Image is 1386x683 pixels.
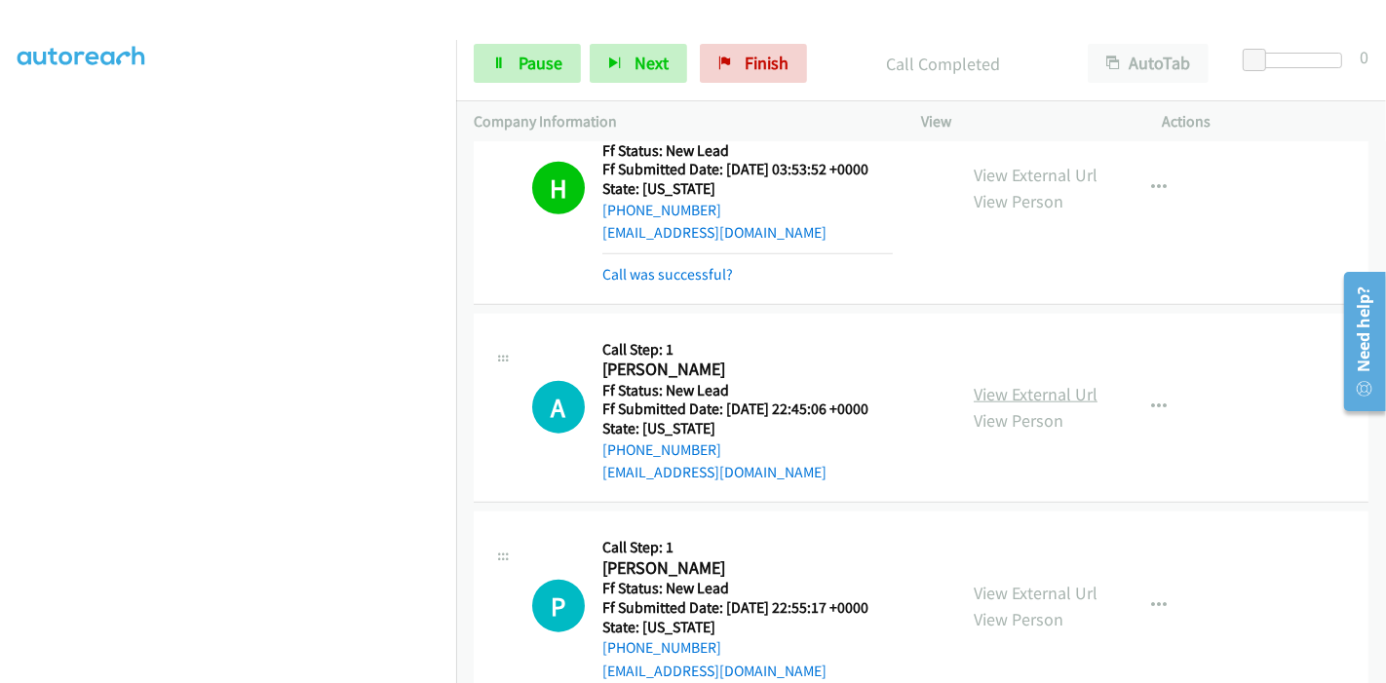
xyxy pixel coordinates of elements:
a: View Person [974,409,1063,432]
a: [PHONE_NUMBER] [602,638,721,657]
a: [EMAIL_ADDRESS][DOMAIN_NAME] [602,463,827,481]
button: Next [590,44,687,83]
h1: A [532,381,585,434]
h5: State: [US_STATE] [602,179,893,199]
a: Pause [474,44,581,83]
h5: State: [US_STATE] [602,419,893,438]
a: [PHONE_NUMBER] [602,201,721,219]
a: View External Url [974,164,1097,186]
h2: [PERSON_NAME] [602,359,893,381]
a: [PHONE_NUMBER] [602,440,721,459]
h1: H [532,162,585,214]
h5: Ff Submitted Date: [DATE] 22:55:17 +0000 [602,598,893,618]
p: Company Information [474,110,886,133]
a: View External Url [974,582,1097,604]
div: 0 [1360,44,1368,70]
h5: Call Step: 1 [602,340,893,360]
h2: [PERSON_NAME] [602,557,893,580]
h5: State: [US_STATE] [602,618,893,637]
p: View [921,110,1128,133]
a: View Person [974,608,1063,630]
button: AutoTab [1088,44,1209,83]
h5: Ff Status: New Lead [602,381,893,400]
p: Call Completed [833,51,1053,77]
span: Pause [519,52,562,74]
a: View External Url [974,383,1097,405]
a: [EMAIL_ADDRESS][DOMAIN_NAME] [602,223,827,242]
h5: Ff Status: New Lead [602,579,893,598]
a: View Person [974,190,1063,212]
h5: Call Step: 1 [602,538,893,557]
span: Finish [745,52,789,74]
h5: Ff Status: New Lead [602,141,893,161]
p: Actions [1163,110,1369,133]
h1: P [532,580,585,632]
span: Next [635,52,669,74]
div: The call is yet to be attempted [532,381,585,434]
h5: Ff Submitted Date: [DATE] 03:53:52 +0000 [602,160,893,179]
a: [EMAIL_ADDRESS][DOMAIN_NAME] [602,662,827,680]
iframe: Resource Center [1330,264,1386,419]
div: Delay between calls (in seconds) [1252,53,1342,68]
div: The call is yet to be attempted [532,580,585,632]
a: Finish [700,44,807,83]
h5: Ff Submitted Date: [DATE] 22:45:06 +0000 [602,399,893,419]
a: Call was successful? [602,265,733,284]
